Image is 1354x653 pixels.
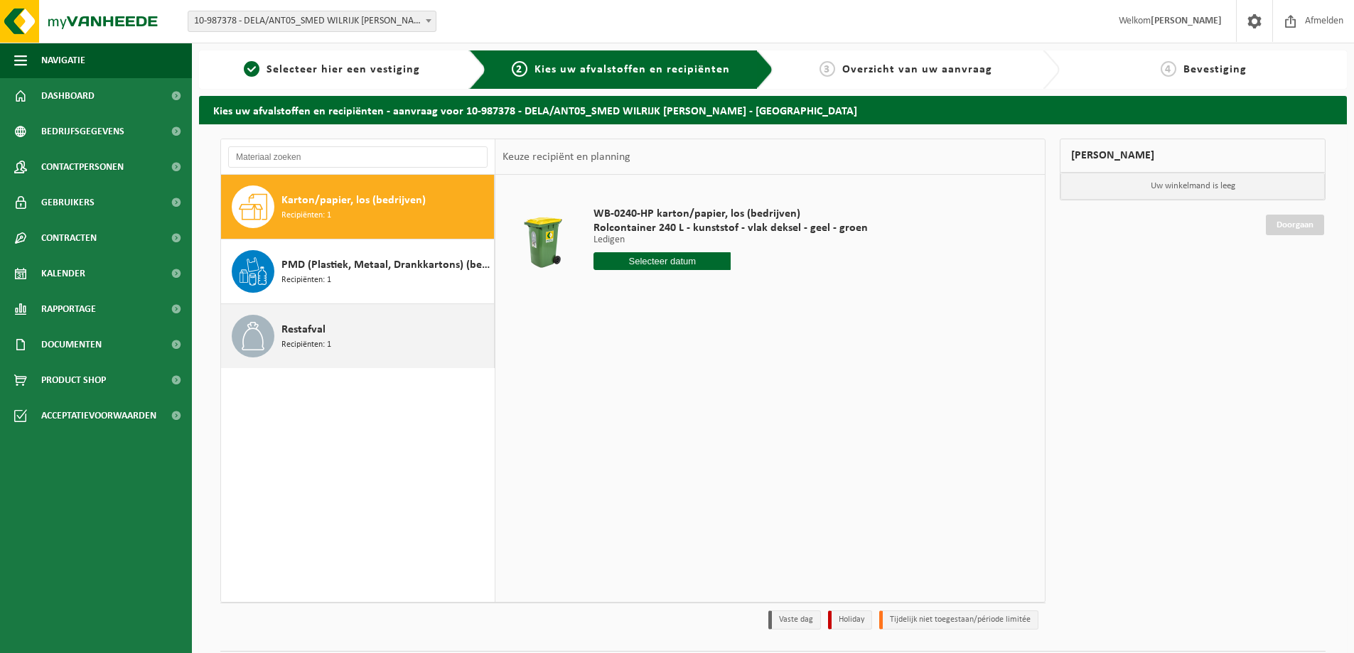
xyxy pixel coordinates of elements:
[593,235,868,245] p: Ledigen
[1151,16,1222,26] strong: [PERSON_NAME]
[828,610,872,630] li: Holiday
[1161,61,1176,77] span: 4
[593,252,731,270] input: Selecteer datum
[221,304,495,368] button: Restafval Recipiënten: 1
[41,362,106,398] span: Product Shop
[199,96,1347,124] h2: Kies uw afvalstoffen en recipiënten - aanvraag voor 10-987378 - DELA/ANT05_SMED WILRIJK [PERSON_N...
[41,327,102,362] span: Documenten
[41,220,97,256] span: Contracten
[1060,173,1325,200] p: Uw winkelmand is leeg
[820,61,835,77] span: 3
[281,338,331,352] span: Recipiënten: 1
[534,64,730,75] span: Kies uw afvalstoffen en recipiënten
[281,257,490,274] span: PMD (Plastiek, Metaal, Drankkartons) (bedrijven)
[221,175,495,239] button: Karton/papier, los (bedrijven) Recipiënten: 1
[41,43,85,78] span: Navigatie
[41,114,124,149] span: Bedrijfsgegevens
[281,192,426,209] span: Karton/papier, los (bedrijven)
[41,185,95,220] span: Gebruikers
[221,239,495,304] button: PMD (Plastiek, Metaal, Drankkartons) (bedrijven) Recipiënten: 1
[41,149,124,185] span: Contactpersonen
[768,610,821,630] li: Vaste dag
[512,61,527,77] span: 2
[267,64,420,75] span: Selecteer hier een vestiging
[41,78,95,114] span: Dashboard
[41,291,96,327] span: Rapportage
[593,221,868,235] span: Rolcontainer 240 L - kunststof - vlak deksel - geel - groen
[228,146,488,168] input: Materiaal zoeken
[41,256,85,291] span: Kalender
[1183,64,1247,75] span: Bevestiging
[281,274,331,287] span: Recipiënten: 1
[188,11,436,31] span: 10-987378 - DELA/ANT05_SMED WILRIJK JULES MORETUSLEI - WILRIJK
[1060,139,1326,173] div: [PERSON_NAME]
[206,61,458,78] a: 1Selecteer hier een vestiging
[842,64,992,75] span: Overzicht van uw aanvraag
[41,398,156,433] span: Acceptatievoorwaarden
[495,139,638,175] div: Keuze recipiënt en planning
[244,61,259,77] span: 1
[1266,215,1324,235] a: Doorgaan
[188,11,436,32] span: 10-987378 - DELA/ANT05_SMED WILRIJK JULES MORETUSLEI - WILRIJK
[281,209,331,222] span: Recipiënten: 1
[593,207,868,221] span: WB-0240-HP karton/papier, los (bedrijven)
[281,321,326,338] span: Restafval
[879,610,1038,630] li: Tijdelijk niet toegestaan/période limitée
